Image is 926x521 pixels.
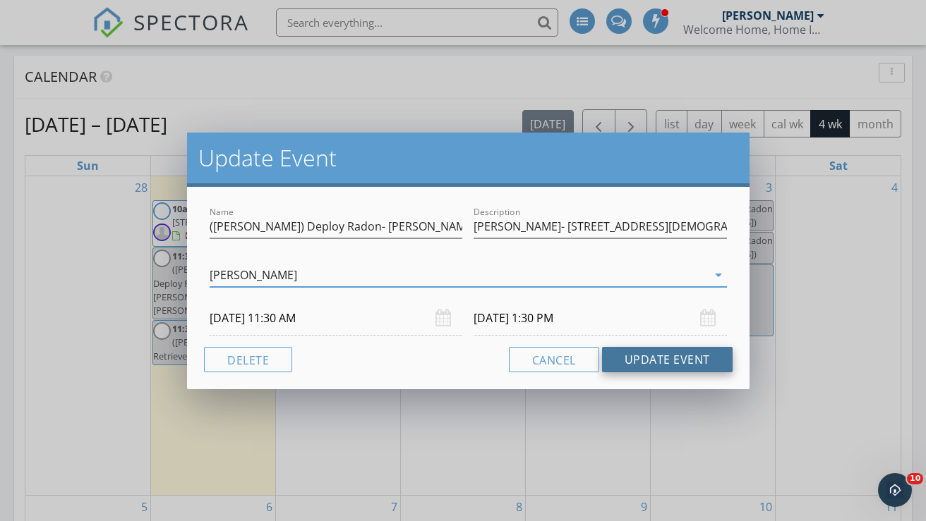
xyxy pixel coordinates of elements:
[509,347,599,372] button: Cancel
[210,301,462,336] input: Select date
[198,144,738,172] h2: Update Event
[907,473,923,484] span: 10
[204,347,292,372] button: Delete
[878,473,912,507] iframe: Intercom live chat
[710,266,727,283] i: arrow_drop_down
[474,301,726,336] input: Select date
[602,347,733,372] button: Update Event
[210,269,297,281] div: [PERSON_NAME]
